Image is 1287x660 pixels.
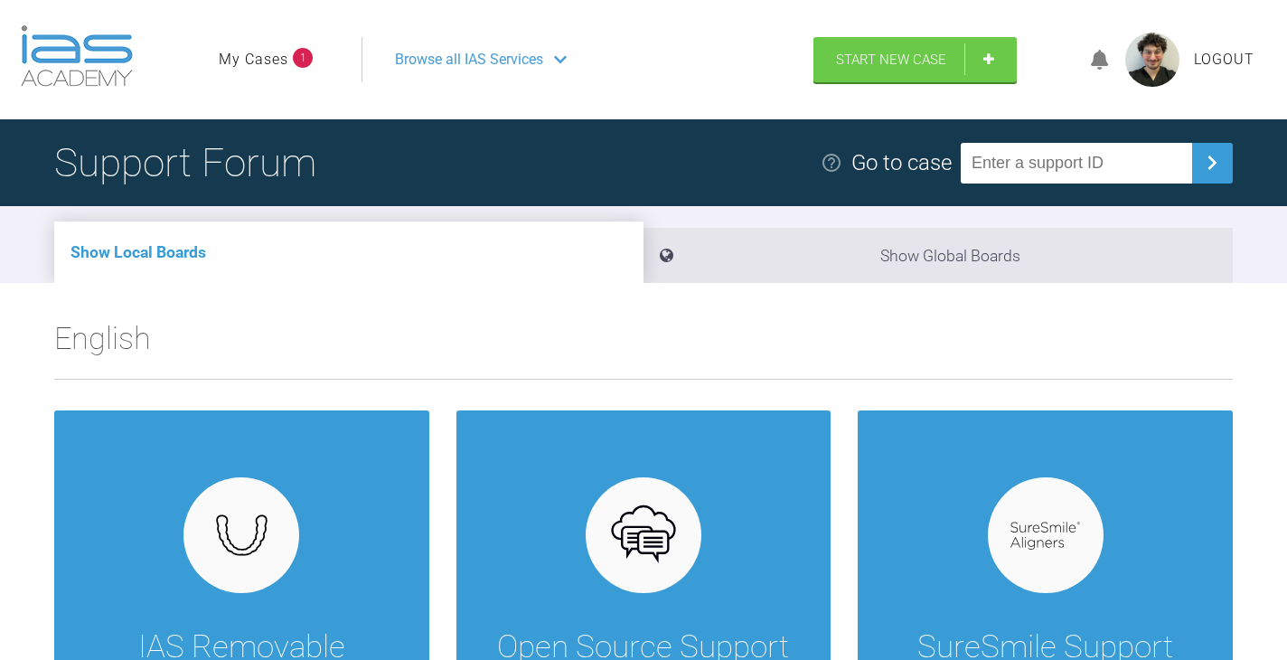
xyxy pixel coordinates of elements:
[1194,48,1254,71] a: Logout
[395,48,543,71] span: Browse all IAS Services
[54,222,643,283] li: Show Local Boards
[813,37,1017,82] a: Start New Case
[836,52,946,68] span: Start New Case
[961,143,1192,184] input: Enter a support ID
[21,25,133,87] img: logo-light.3e3ef733.png
[293,48,313,68] span: 1
[1198,148,1226,177] img: chevronRight.28bd32b0.svg
[54,131,316,194] h1: Support Forum
[1010,522,1080,550] img: suresmile.935bb804.svg
[821,152,842,174] img: help.e70b9f3d.svg
[54,314,1233,379] h2: English
[609,501,679,570] img: opensource.6e495855.svg
[219,48,288,71] a: My Cases
[643,228,1233,283] li: Show Global Boards
[207,509,277,561] img: removables.927eaa4e.svg
[851,146,952,180] div: Go to case
[1125,33,1179,87] img: profile.png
